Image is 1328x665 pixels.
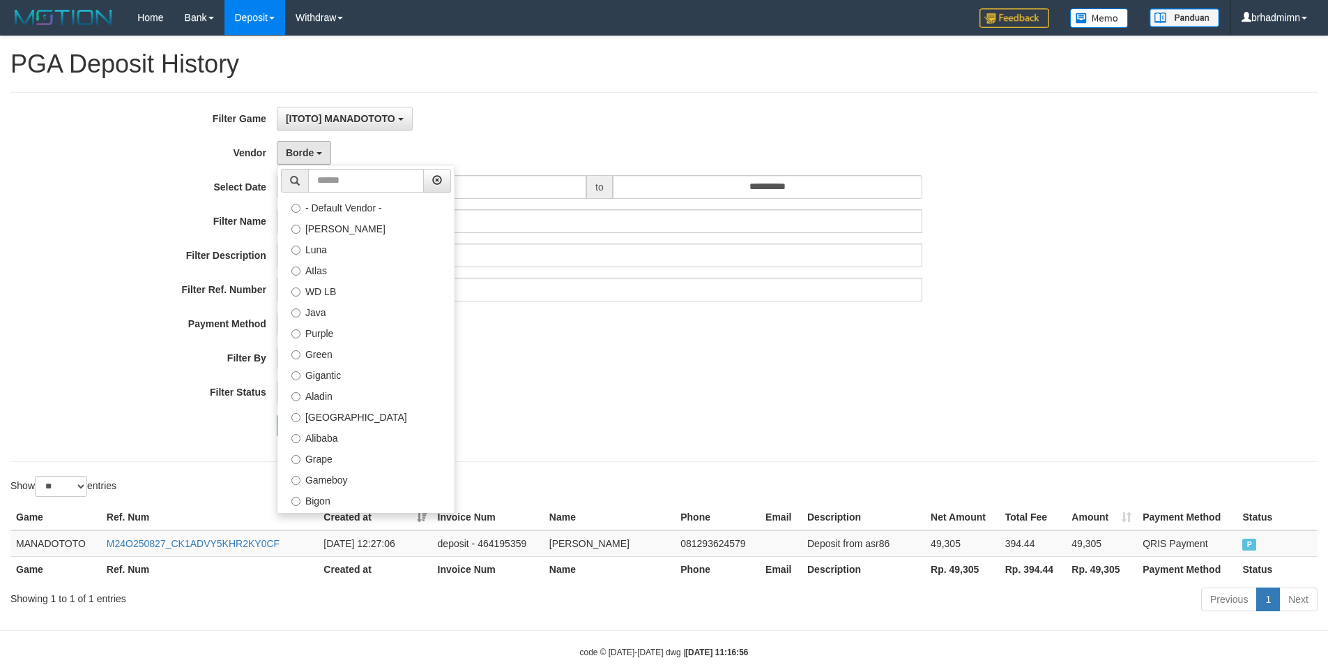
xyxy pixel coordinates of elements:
th: Ref. Num [101,505,319,530]
input: Luna [291,246,300,255]
label: Atlas [277,259,455,280]
th: Created at [318,556,432,582]
th: Net Amount [925,505,1000,530]
label: Green [277,343,455,364]
td: deposit - 464195359 [432,530,544,557]
input: - Default Vendor - [291,204,300,213]
td: MANADOTOTO [10,530,101,557]
td: [PERSON_NAME] [544,530,675,557]
input: WD LB [291,287,300,297]
strong: [DATE] 11:16:56 [685,648,748,657]
span: PAID [1242,539,1256,551]
td: 081293624579 [675,530,760,557]
th: Ref. Num [101,556,319,582]
th: Name [544,556,675,582]
small: code © [DATE]-[DATE] dwg | [580,648,749,657]
th: Name [544,505,675,530]
a: 1 [1256,588,1280,611]
th: Phone [675,505,760,530]
th: Rp. 394.44 [1000,556,1067,582]
label: Bigon [277,489,455,510]
input: Green [291,350,300,359]
h1: PGA Deposit History [10,50,1318,78]
div: Showing 1 to 1 of 1 entries [10,586,543,606]
label: Aladin [277,384,455,405]
span: to [586,175,613,199]
th: Email [760,505,802,530]
input: Aladin [291,392,300,401]
button: Borde [277,141,331,165]
input: [PERSON_NAME] [291,225,300,234]
label: WD LB [277,280,455,301]
th: Invoice Num [432,505,544,530]
img: MOTION_logo.png [10,7,116,28]
img: Button%20Memo.svg [1070,8,1129,28]
input: Gameboy [291,476,300,485]
input: Atlas [291,267,300,276]
th: Rp. 49,305 [1066,556,1137,582]
label: Show entries [10,476,116,497]
input: Bigon [291,497,300,506]
span: Borde [286,147,314,158]
th: Description [802,505,925,530]
label: Gameboy [277,468,455,489]
button: [ITOTO] MANADOTOTO [277,107,413,130]
label: [GEOGRAPHIC_DATA] [277,405,455,426]
th: Created at: activate to sort column ascending [318,505,432,530]
td: Deposit from asr86 [802,530,925,557]
th: Description [802,556,925,582]
th: Status [1237,556,1318,582]
th: Email [760,556,802,582]
th: Invoice Num [432,556,544,582]
label: - Default Vendor - [277,196,455,217]
a: Previous [1201,588,1257,611]
label: Java [277,301,455,322]
th: Total Fee [1000,505,1067,530]
th: Status [1237,505,1318,530]
th: Game [10,505,101,530]
th: Payment Method [1137,556,1237,582]
label: Grape [277,447,455,468]
input: Alibaba [291,434,300,443]
a: M24O250827_CK1ADVY5KHR2KY0CF [107,538,280,549]
label: Purple [277,322,455,343]
th: Rp. 49,305 [925,556,1000,582]
td: QRIS Payment [1137,530,1237,557]
label: Gigantic [277,364,455,384]
input: [GEOGRAPHIC_DATA] [291,413,300,422]
label: Allstar [277,510,455,531]
span: [ITOTO] MANADOTOTO [286,113,395,124]
input: Gigantic [291,371,300,380]
td: 49,305 [925,530,1000,557]
input: Java [291,308,300,317]
td: [DATE] 12:27:06 [318,530,432,557]
input: Purple [291,329,300,338]
th: Amount: activate to sort column ascending [1066,505,1137,530]
img: panduan.png [1150,8,1219,27]
label: Alibaba [277,426,455,447]
th: Game [10,556,101,582]
input: Grape [291,455,300,464]
th: Phone [675,556,760,582]
td: 394.44 [1000,530,1067,557]
label: Luna [277,238,455,259]
td: 49,305 [1066,530,1137,557]
a: Next [1279,588,1318,611]
img: Feedback.jpg [979,8,1049,28]
th: Payment Method [1137,505,1237,530]
select: Showentries [35,476,87,497]
label: [PERSON_NAME] [277,217,455,238]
